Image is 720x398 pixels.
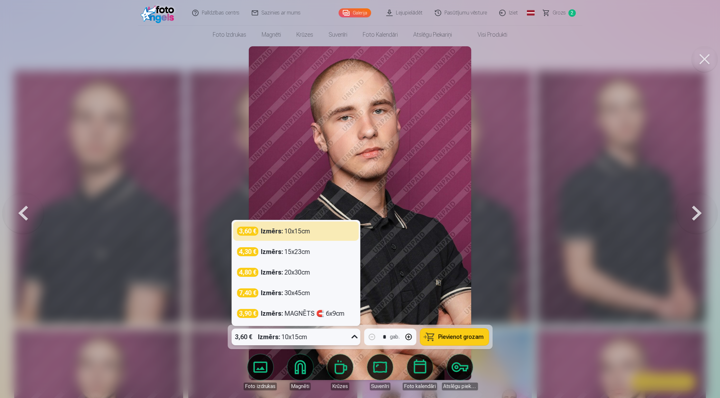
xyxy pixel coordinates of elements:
div: MAGNĒTS 🧲 6x9cm [261,309,344,318]
a: Foto izdrukas [205,26,254,44]
a: Foto izdrukas [242,354,278,390]
div: 4,30 € [237,247,258,256]
a: Atslēgu piekariņi [406,26,460,44]
a: Galerija [339,8,371,17]
img: /fa1 [141,3,178,23]
a: Visi produkti [460,26,515,44]
div: gab. [390,333,399,341]
a: Suvenīri [362,354,398,390]
div: 3,60 € [231,329,255,345]
strong: Izmērs : [261,227,283,236]
div: Krūzes [331,383,349,390]
a: Foto kalendāri [355,26,406,44]
div: Foto izdrukas [244,383,277,390]
div: Foto kalendāri [403,383,437,390]
div: 20x30cm [261,268,310,277]
strong: Izmērs : [261,288,283,297]
a: Atslēgu piekariņi [442,354,478,390]
div: 3,60 € [237,227,258,236]
a: Suvenīri [321,26,355,44]
strong: Izmērs : [261,309,283,318]
strong: Izmērs : [261,247,283,256]
button: Pievienot grozam [420,329,489,345]
div: 7,40 € [237,288,258,297]
span: 2 [568,9,576,17]
span: Pievienot grozam [438,334,483,340]
div: Magnēti [290,383,311,390]
div: Suvenīri [370,383,390,390]
a: Magnēti [254,26,289,44]
div: 10x15cm [258,329,307,345]
strong: Izmērs : [261,268,283,277]
a: Krūzes [289,26,321,44]
div: 30x45cm [261,288,310,297]
div: 15x23cm [261,247,310,256]
div: Atslēgu piekariņi [442,383,478,390]
strong: Izmērs : [258,332,280,341]
a: Magnēti [282,354,318,390]
a: Krūzes [322,354,358,390]
div: 3,90 € [237,309,258,318]
span: Grozs [553,9,566,17]
a: Foto kalendāri [402,354,438,390]
div: 10x15cm [261,227,310,236]
div: 4,80 € [237,268,258,277]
